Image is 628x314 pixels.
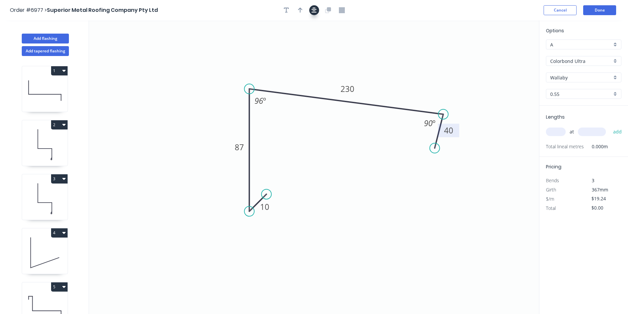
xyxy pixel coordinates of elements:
span: Order #6977 > [10,6,47,14]
tspan: 10 [260,201,269,212]
svg: 0 [89,20,539,314]
input: Price level [550,41,612,48]
button: Cancel [544,5,577,15]
span: Total lineal metres [546,142,584,151]
button: add [610,126,625,137]
input: Thickness [550,91,612,98]
button: 5 [51,282,68,292]
tspan: 40 [444,125,453,136]
span: at [570,127,574,136]
tspan: 87 [235,142,244,153]
span: Superior Metal Roofing Company Pty Ltd [47,6,158,14]
span: $/m [546,196,554,202]
span: Total [546,205,556,211]
tspan: º [263,95,266,106]
tspan: 230 [341,83,354,94]
span: Bends [546,177,559,184]
button: 3 [51,174,68,184]
input: Colour [550,74,612,81]
span: Lengths [546,114,565,120]
input: Material [550,58,612,65]
span: 3 [592,177,594,184]
tspan: º [433,118,435,128]
tspan: 96 [254,95,263,106]
span: Girth [546,186,556,193]
button: 1 [51,66,68,75]
button: 4 [51,228,68,238]
span: 367mm [592,186,608,193]
button: Add flashing [22,34,69,43]
tspan: 90 [424,118,433,128]
button: Add tapered flashing [22,46,69,56]
span: Pricing [546,163,561,170]
span: 0.000m [584,142,608,151]
button: 2 [51,120,68,129]
span: Options [546,27,564,34]
button: Done [583,5,616,15]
